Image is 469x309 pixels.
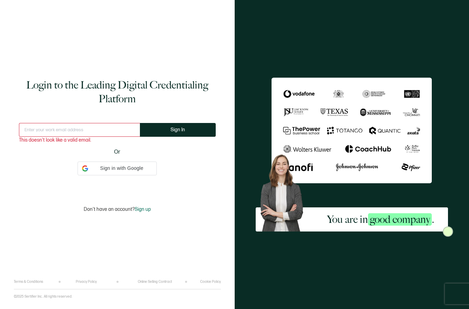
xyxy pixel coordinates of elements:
h1: Login to the Leading Digital Credentialing Platform [19,78,216,106]
span: Sign In [171,127,185,132]
span: Sign up [135,206,151,212]
input: Enter your work email address [19,123,140,137]
iframe: Sign in with Google Button [74,175,160,190]
button: Sign In [140,123,216,137]
a: Cookie Policy [200,280,221,284]
p: ©2025 Sertifier Inc.. All rights reserved. [14,295,72,299]
h2: You are in . [327,213,434,226]
a: Online Selling Contract [138,280,172,284]
a: Terms & Conditions [14,280,43,284]
p: Don't have an account? [84,206,151,212]
div: Sign in with Google. Opens in new tab [78,175,157,190]
img: Sertifier Login - You are in <span class="strong-h">good company</span>. Hero [256,151,314,231]
span: good company [368,213,432,226]
span: Or [114,148,120,156]
div: Sign in with Google [78,162,157,175]
a: Privacy Policy [76,280,97,284]
span: Sign in with Google [91,165,152,172]
img: Sertifier Login [443,226,453,237]
span: This doesn't look like a valid email. [19,138,91,143]
img: Sertifier Login - You are in <span class="strong-h">good company</span>. [272,78,432,183]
